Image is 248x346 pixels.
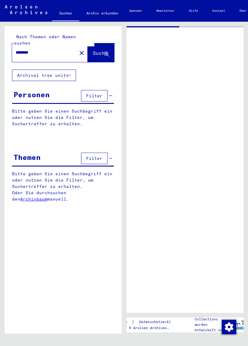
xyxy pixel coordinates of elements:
[12,108,114,127] p: Bitte geben Sie einen Suchbegriff ein oder nutzen Sie die Filter, um Suchertreffer zu erhalten.
[108,319,189,325] div: |
[195,322,229,344] p: wurden entwickelt in Partnerschaft mit
[12,70,76,81] button: Archival tree units
[149,4,182,18] a: Newsletter
[205,4,232,18] a: Kontakt
[134,319,189,325] a: Datenschutzerklärung
[86,93,102,98] span: Filter
[14,89,50,100] div: Personen
[14,34,76,46] mat-label: Nach Themen oder Namen suchen
[78,49,85,57] mat-icon: close
[225,317,248,332] img: yv_logo.png
[14,152,41,163] div: Themen
[122,4,149,18] a: Spenden
[221,320,236,334] div: Zustimmung ändern
[79,6,125,20] a: Archiv erkunden
[182,4,205,18] a: Hilfe
[76,47,88,59] button: Clear
[88,43,114,62] button: Suche
[81,90,108,101] button: Filter
[20,196,47,202] a: Archivbaum
[93,50,108,56] span: Suche
[81,153,108,164] button: Filter
[86,156,102,161] span: Filter
[12,171,114,202] p: Bitte geben Sie einen Suchbegriff ein oder nutzen Sie die Filter, um Suchertreffer zu erhalten. O...
[108,325,189,331] p: Copyright © Arolsen Archives, 2021
[5,5,47,14] img: Arolsen_neg.svg
[52,6,79,22] a: Suchen
[222,320,236,334] img: Zustimmung ändern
